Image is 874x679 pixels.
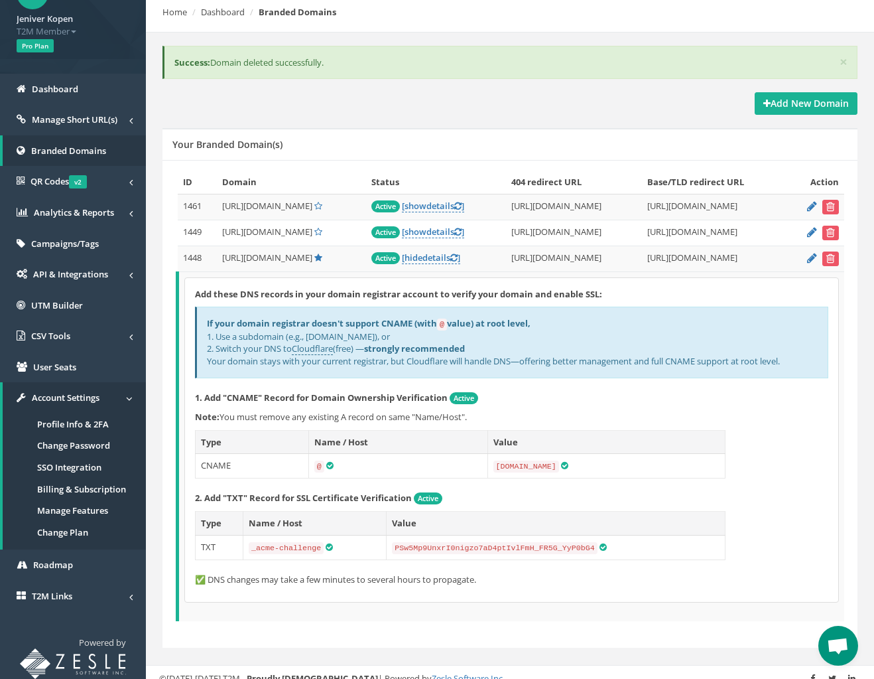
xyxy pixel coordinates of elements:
[178,194,217,220] td: 1461
[172,139,282,149] h5: Your Branded Domain(s)
[162,46,857,80] div: Domain deleted successfully.
[414,492,442,504] span: Active
[195,492,412,504] strong: 2. Add "TXT" Record for SSL Certificate Verification
[3,435,146,457] a: Change Password
[755,92,857,115] a: Add New Domain
[506,171,642,194] th: 404 redirect URL
[178,171,217,194] th: ID
[17,39,54,52] span: Pro Plan
[787,171,844,194] th: Action
[405,200,426,212] span: show
[195,573,828,586] p: ✅ DNS changes may take a few minutes to several hours to propagate.
[763,97,849,110] strong: Add New Domain
[371,226,400,238] span: Active
[450,392,478,404] span: Active
[387,512,725,536] th: Value
[840,55,847,69] button: ×
[33,559,73,571] span: Roadmap
[178,246,217,271] td: 1448
[3,414,146,435] a: Profile Info & 2FA
[79,637,126,648] span: Powered by
[642,220,787,246] td: [URL][DOMAIN_NAME]
[314,200,322,212] a: Set Default
[405,252,422,264] span: hide
[487,430,725,454] th: Value
[17,25,129,38] span: T2M Member
[402,200,464,212] a: [showdetails]
[32,83,78,95] span: Dashboard
[405,226,426,238] span: show
[292,342,333,355] a: Cloudflare
[3,500,146,522] a: Manage Features
[195,411,828,423] p: You must remove any existing A record on same "Name/Host".
[196,430,309,454] th: Type
[196,536,243,560] td: TXT
[31,238,99,250] span: Campaigns/Tags
[174,56,210,68] b: Success:
[196,512,243,536] th: Type
[31,175,87,187] span: QR Codes
[402,226,464,238] a: [showdetails]
[32,590,72,602] span: T2M Links
[207,317,531,329] b: If your domain registrar doesn't support CNAME (with value) at root level,
[162,6,187,18] a: Home
[314,252,322,264] a: Default
[33,361,76,373] span: User Seats
[222,200,312,212] span: [URL][DOMAIN_NAME]
[366,171,506,194] th: Status
[642,194,787,220] td: [URL][DOMAIN_NAME]
[17,9,129,37] a: Jeniver Kopen T2M Member
[195,307,828,378] div: 1. Use a subdomain (e.g., [DOMAIN_NAME]), or 2. Switch your DNS to (free) — Your domain stays wit...
[506,194,642,220] td: [URL][DOMAIN_NAME]
[371,200,400,212] span: Active
[195,392,448,404] strong: 1. Add "CNAME" Record for Domain Ownership Verification
[437,319,447,331] code: @
[818,626,858,666] a: Open chat
[34,206,114,218] span: Analytics & Reports
[32,113,117,125] span: Manage Short URL(s)
[195,288,602,300] strong: Add these DNS records in your domain registrar account to verify your domain and enable SSL:
[33,268,108,280] span: API & Integrations
[37,461,101,473] span: SSO Integration
[3,522,146,544] a: Change Plan
[506,220,642,246] td: [URL][DOMAIN_NAME]
[249,542,324,554] code: _acme-challenge
[392,542,597,554] code: PSw5Mp9UnxrI0nigzo7aD4ptIvlFmH_FR5G_YyP0bG4
[195,411,219,423] b: Note:
[642,171,787,194] th: Base/TLD redirect URL
[31,299,83,311] span: UTM Builder
[364,342,465,354] b: strongly recommended
[20,648,126,679] img: T2M URL Shortener powered by Zesle Software Inc.
[31,330,70,342] span: CSV Tools
[506,246,642,271] td: [URL][DOMAIN_NAME]
[371,252,400,264] span: Active
[314,226,322,238] a: Set Default
[259,6,336,18] strong: Branded Domains
[314,461,324,473] code: @
[17,13,73,25] strong: Jeniver Kopen
[196,454,309,479] td: CNAME
[178,220,217,246] td: 1449
[3,457,146,479] a: SSO Integration
[69,175,87,189] span: v2
[201,6,245,18] a: Dashboard
[222,252,312,264] span: [URL][DOMAIN_NAME]
[32,392,99,404] span: Account Settings
[493,461,559,473] code: [DOMAIN_NAME]
[308,430,487,454] th: Name / Host
[217,171,366,194] th: Domain
[3,479,146,500] a: Billing & Subscription
[31,145,106,157] span: Branded Domains
[222,226,312,238] span: [URL][DOMAIN_NAME]
[243,512,386,536] th: Name / Host
[642,246,787,271] td: [URL][DOMAIN_NAME]
[402,252,460,264] a: [hidedetails]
